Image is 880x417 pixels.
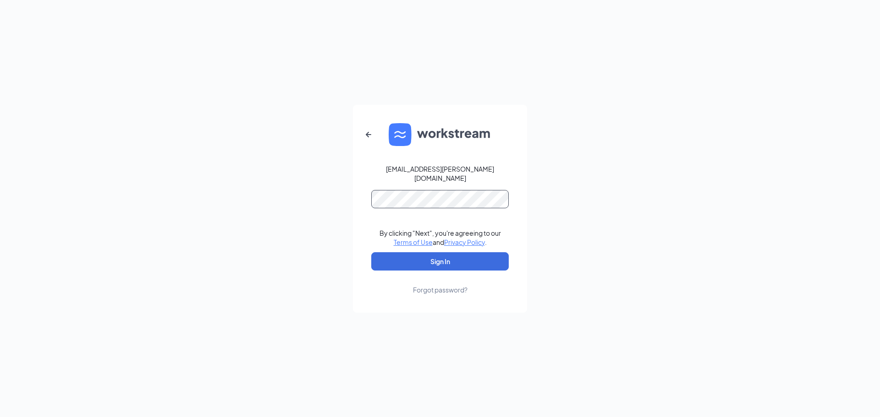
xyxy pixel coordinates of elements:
img: WS logo and Workstream text [389,123,491,146]
a: Forgot password? [413,271,467,294]
button: ArrowLeftNew [357,124,379,146]
div: By clicking "Next", you're agreeing to our and . [379,228,501,247]
svg: ArrowLeftNew [363,129,374,140]
div: Forgot password? [413,285,467,294]
a: Privacy Policy [444,238,485,246]
div: [EMAIL_ADDRESS][PERSON_NAME][DOMAIN_NAME] [371,164,509,183]
a: Terms of Use [394,238,433,246]
button: Sign In [371,252,509,271]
